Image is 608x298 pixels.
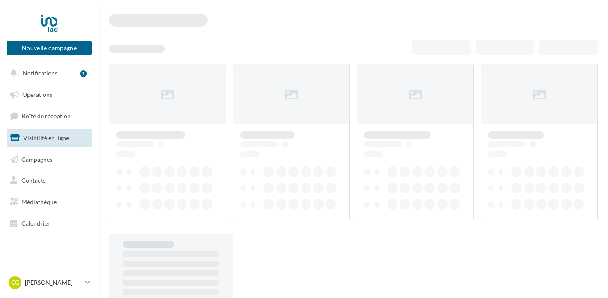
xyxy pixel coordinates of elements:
span: Boîte de réception [22,112,71,120]
button: Notifications 1 [5,64,90,82]
span: Médiathèque [21,198,57,205]
span: CG [11,278,19,287]
p: [PERSON_NAME] [25,278,82,287]
a: Boîte de réception [5,107,93,125]
span: Opérations [22,91,52,98]
div: 1 [80,70,87,77]
a: Opérations [5,86,93,104]
span: Notifications [23,69,57,77]
a: Campagnes [5,151,93,169]
button: Nouvelle campagne [7,41,92,55]
a: CG [PERSON_NAME] [7,274,92,291]
span: Campagnes [21,155,52,163]
a: Médiathèque [5,193,93,211]
span: Contacts [21,177,45,184]
span: Calendrier [21,220,50,227]
a: Calendrier [5,214,93,232]
a: Visibilité en ligne [5,129,93,147]
span: Visibilité en ligne [23,134,69,141]
a: Contacts [5,172,93,190]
